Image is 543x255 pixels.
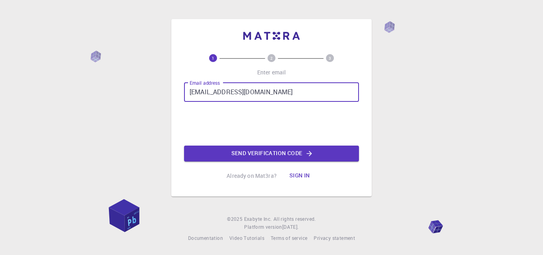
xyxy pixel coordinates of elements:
[244,223,282,231] span: Platform version
[283,168,316,184] button: Sign in
[270,55,273,61] text: 2
[229,234,264,242] a: Video Tutorials
[271,235,307,241] span: Terms of service
[314,235,355,241] span: Privacy statement
[188,235,223,241] span: Documentation
[190,80,220,86] label: Email address
[212,55,214,61] text: 1
[244,216,272,222] span: Exabyte Inc.
[211,108,332,139] iframe: reCAPTCHA
[282,224,299,230] span: [DATE] .
[227,172,277,180] p: Already on Mat3ra?
[273,215,316,223] span: All rights reserved.
[271,234,307,242] a: Terms of service
[314,234,355,242] a: Privacy statement
[257,68,286,76] p: Enter email
[229,235,264,241] span: Video Tutorials
[282,223,299,231] a: [DATE].
[184,146,359,162] button: Send verification code
[188,234,223,242] a: Documentation
[227,215,244,223] span: © 2025
[329,55,331,61] text: 3
[244,215,272,223] a: Exabyte Inc.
